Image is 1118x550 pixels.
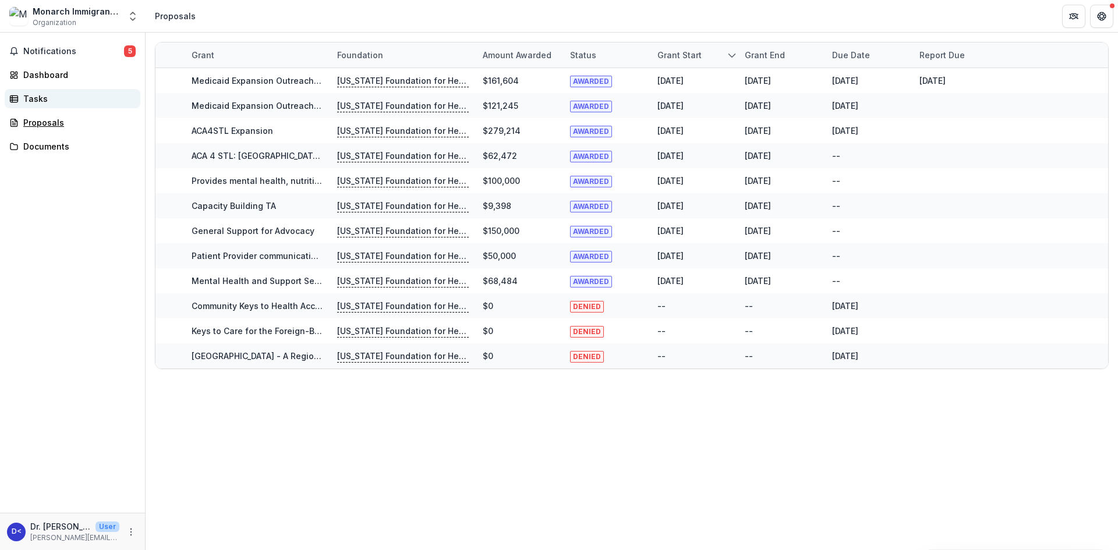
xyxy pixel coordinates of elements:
span: 5 [124,45,136,57]
div: Amount awarded [476,42,563,68]
div: [DATE] [832,325,858,337]
span: AWARDED [570,251,612,262]
p: [US_STATE] Foundation for Health [337,100,469,112]
nav: breadcrumb [150,8,200,24]
a: Medicaid Expansion Outreach, Enrollment and Renewal [192,76,418,86]
p: [US_STATE] Foundation for Health [337,350,469,363]
div: [DATE] [832,74,858,87]
p: [US_STATE] Foundation for Health [337,175,469,187]
div: [DATE] [745,275,771,287]
p: [US_STATE] Foundation for Health [337,325,469,338]
div: Grant end [738,42,825,68]
div: $0 [483,300,493,312]
div: [DATE] [745,150,771,162]
div: [DATE] [745,225,771,237]
p: [US_STATE] Foundation for Health [337,74,469,87]
div: Tasks [23,93,131,105]
div: $0 [483,325,493,337]
div: -- [832,225,840,237]
div: $50,000 [483,250,516,262]
a: Proposals [5,113,140,132]
div: Foundation [330,42,476,68]
div: -- [832,200,840,212]
a: [DATE] [919,76,946,86]
div: -- [745,300,753,312]
p: Dr. [PERSON_NAME] <[PERSON_NAME][EMAIL_ADDRESS][PERSON_NAME][DOMAIN_NAME]> [30,520,91,533]
a: Dashboard [5,65,140,84]
button: Open entity switcher [125,5,141,28]
p: [US_STATE] Foundation for Health [337,225,469,237]
div: [DATE] [745,250,771,262]
div: [DATE] [745,200,771,212]
a: Provides mental health, nutrition and medical services to elderly & disabled individuals with lim... [192,176,905,186]
span: AWARDED [570,276,612,288]
div: $9,398 [483,200,511,212]
div: Grant [185,42,330,68]
div: $100,000 [483,175,520,187]
div: Status [563,49,603,61]
div: [DATE] [657,100,684,112]
button: Notifications5 [5,42,140,61]
button: More [124,525,138,539]
div: Report Due [912,42,1000,68]
div: [DATE] [832,300,858,312]
svg: sorted descending [727,51,737,60]
a: Capacity Building TA [192,201,276,211]
div: Grant start [650,42,738,68]
span: AWARDED [570,101,612,112]
div: Due Date [825,49,877,61]
div: [DATE] [657,150,684,162]
div: -- [832,150,840,162]
div: Due Date [825,42,912,68]
p: User [95,521,119,532]
div: Grant start [650,49,709,61]
div: Dr. Jason Baker <jason.baker@bilingualstl.org> [12,528,22,535]
span: DENIED [570,301,604,313]
a: Documents [5,137,140,156]
span: Notifications [23,47,124,56]
div: Grant [185,49,221,61]
div: $121,245 [483,100,518,112]
span: AWARDED [570,226,612,237]
div: $62,472 [483,150,517,162]
div: Status [563,42,650,68]
a: ACA 4 STL: [GEOGRAPHIC_DATA]/North County Expansion [192,151,422,161]
div: [DATE] [657,275,684,287]
p: [US_STATE] Foundation for Health [337,275,469,288]
a: Keys to Care for the Foreign-Born [192,326,328,336]
div: [DATE] [745,74,771,87]
p: [US_STATE] Foundation for Health [337,250,469,262]
p: [US_STATE] Foundation for Health [337,300,469,313]
div: [DATE] [657,125,684,137]
div: [DATE] [657,74,684,87]
div: [DATE] [832,100,858,112]
p: [US_STATE] Foundation for Health [337,125,469,137]
div: Amount awarded [476,49,558,61]
p: [US_STATE] Foundation for Health [337,200,469,212]
div: Documents [23,140,131,152]
div: Dashboard [23,69,131,81]
span: Organization [33,17,76,28]
div: -- [832,175,840,187]
div: [DATE] [657,250,684,262]
span: DENIED [570,351,604,363]
div: Proposals [155,10,196,22]
a: Patient Provider communication: CLAS standards at work [192,251,423,261]
span: AWARDED [570,126,612,137]
p: [US_STATE] Foundation for Health [337,150,469,162]
span: DENIED [570,326,604,338]
div: -- [745,325,753,337]
p: [PERSON_NAME][EMAIL_ADDRESS][PERSON_NAME][DOMAIN_NAME] [30,533,119,543]
div: [DATE] [745,125,771,137]
div: [DATE] [657,225,684,237]
img: Monarch Immigrant Services [9,7,28,26]
a: [GEOGRAPHIC_DATA] - A Regional Health Resource for the Foreign-Born [192,351,482,361]
div: -- [832,275,840,287]
div: -- [745,350,753,362]
span: AWARDED [570,201,612,212]
div: [DATE] [832,350,858,362]
a: ACA4STL Expansion [192,126,273,136]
